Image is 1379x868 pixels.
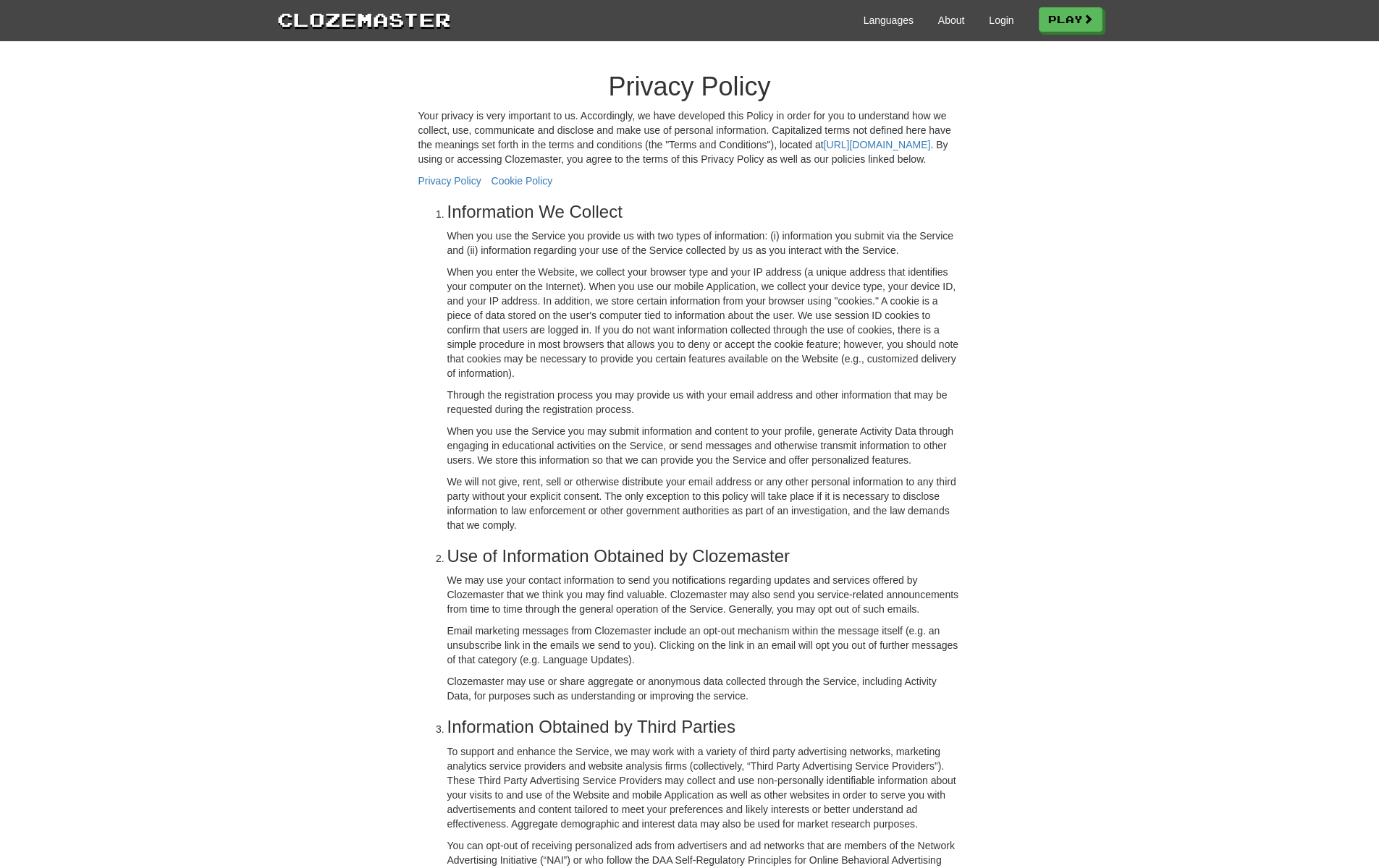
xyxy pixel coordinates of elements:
[418,109,961,166] p: Your privacy is very important to us. Accordingly, we have developed this Policy in order for you...
[447,674,961,703] p: Clozemaster may use or share aggregate or anonymous data collected through the Service, including...
[447,744,961,831] p: To support and enhance the Service, we may work with a variety of third party advertising network...
[447,547,961,566] h3: Use of Information Obtained by Clozemaster
[1039,7,1102,32] a: Play
[492,175,553,187] a: Cookie Policy
[447,203,961,221] h3: Information We Collect
[447,424,961,467] p: When you use the Service you may submit information and content to your profile, generate Activit...
[418,72,961,101] h1: Privacy Policy
[824,139,931,150] a: [URL][DOMAIN_NAME]
[447,624,961,667] p: Email marketing messages from Clozemaster include an opt-out mechanism within the message itself ...
[447,265,961,380] p: When you enter the Website, we collect your browser type and your IP address (a unique address th...
[938,13,965,27] a: About
[447,475,961,532] p: We will not give, rent, sell or otherwise distribute your email address or any other personal inf...
[447,388,961,417] p: Through the registration process you may provide us with your email address and other information...
[447,718,961,736] h3: Information Obtained by Third Parties
[277,6,451,33] a: Clozemaster
[447,573,961,616] p: We may use your contact information to send you notifications regarding updates and services offe...
[447,229,961,258] p: When you use the Service you provide us with two types of information: (i) information you submit...
[989,13,1013,27] a: Login
[418,175,481,187] a: Privacy Policy
[864,13,914,27] a: Languages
